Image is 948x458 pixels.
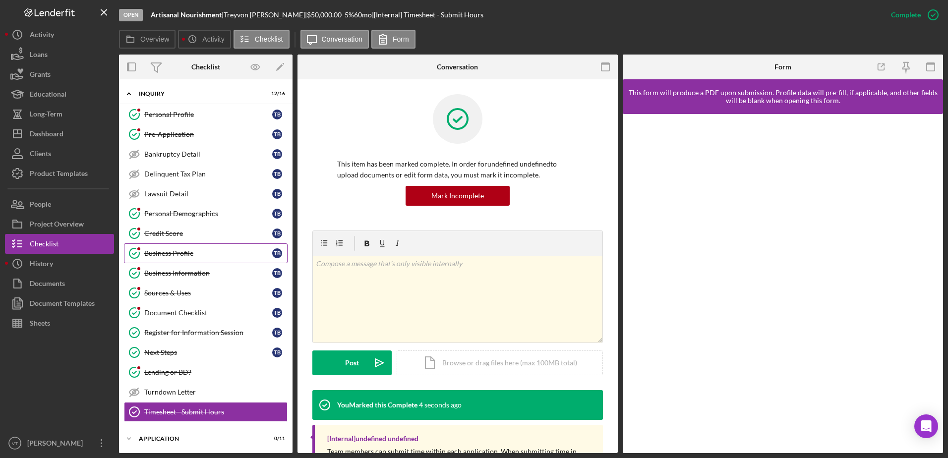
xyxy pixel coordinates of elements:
div: This form will produce a PDF upon submission. Profile data will pre-fill, if applicable, and othe... [628,89,938,105]
div: Document Checklist [144,309,272,317]
div: Register for Information Session [144,329,272,337]
div: Credit Score [144,229,272,237]
div: Lawsuit Detail [144,190,272,198]
div: [Internal] undefined undefined [327,435,418,443]
div: Checklist [191,63,220,71]
div: T B [272,308,282,318]
div: T B [272,110,282,119]
div: Post [345,350,359,375]
div: 12 / 16 [267,91,285,97]
div: T B [272,189,282,199]
div: Business Information [144,269,272,277]
a: Credit ScoreTB [124,224,288,243]
div: T B [272,328,282,338]
div: Lending or BD? [144,368,287,376]
label: Overview [140,35,169,43]
div: $50,000.00 [307,11,345,19]
a: Sheets [5,313,114,333]
div: T B [272,149,282,159]
div: Bankruptcy Detail [144,150,272,158]
a: Bankruptcy DetailTB [124,144,288,164]
div: T B [272,288,282,298]
div: Personal Profile [144,111,272,118]
button: Activity [178,30,231,49]
div: T B [272,229,282,238]
div: T B [272,248,282,258]
button: Form [371,30,415,49]
div: 0 / 11 [267,436,285,442]
div: 60 mo [354,11,372,19]
button: Complete [881,5,943,25]
div: T B [272,169,282,179]
a: Timesheet - Submit Hours [124,402,288,422]
div: T B [272,209,282,219]
div: Conversation [437,63,478,71]
div: | [151,11,224,19]
a: Lawsuit DetailTB [124,184,288,204]
div: Personal Demographics [144,210,272,218]
iframe: Lenderfit form [633,124,934,443]
button: Mark Incomplete [406,186,510,206]
div: Sheets [30,313,50,336]
p: This item has been marked complete. In order for undefined undefined to upload documents or edit ... [337,159,578,181]
label: Activity [202,35,224,43]
label: Conversation [322,35,363,43]
div: Turndown Letter [144,388,287,396]
a: Next StepsTB [124,343,288,362]
a: Business ProfileTB [124,243,288,263]
a: Personal DemographicsTB [124,204,288,224]
label: Checklist [255,35,283,43]
div: Business Profile [144,249,272,257]
a: Turndown Letter [124,382,288,402]
div: Timesheet - Submit Hours [144,408,287,416]
a: Pre-ApplicationTB [124,124,288,144]
a: Document ChecklistTB [124,303,288,323]
a: Delinquent Tax PlanTB [124,164,288,184]
div: T B [272,129,282,139]
button: Overview [119,30,176,49]
div: T B [272,347,282,357]
div: Sources & Uses [144,289,272,297]
div: Delinquent Tax Plan [144,170,272,178]
div: Inquiry [139,91,260,97]
div: You Marked this Complete [337,401,417,409]
div: Next Steps [144,348,272,356]
div: Form [774,63,791,71]
div: 5 % [345,11,354,19]
div: Mark Incomplete [431,186,484,206]
a: Register for Information SessionTB [124,323,288,343]
time: 2025-08-13 17:00 [419,401,462,409]
div: [PERSON_NAME] [25,433,89,456]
